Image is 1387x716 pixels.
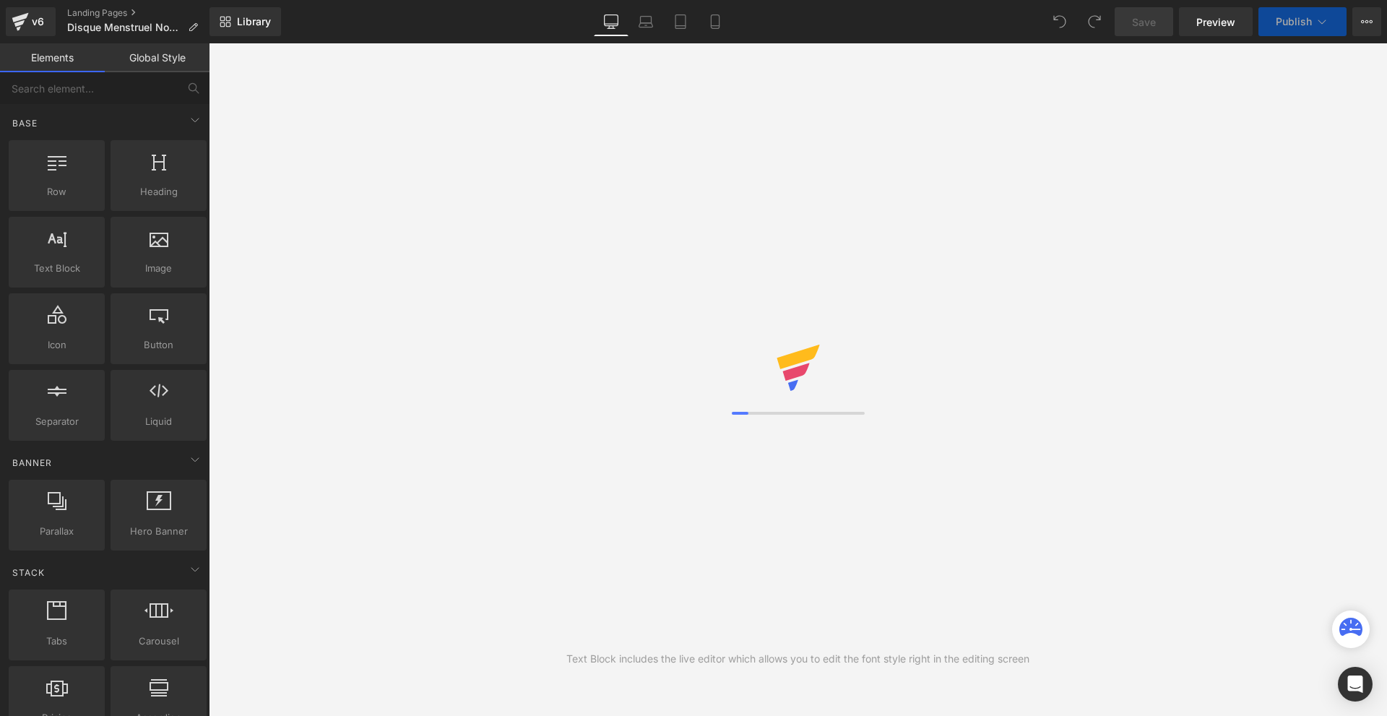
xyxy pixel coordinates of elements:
span: Carousel [115,634,202,649]
span: Publish [1276,16,1312,27]
span: Base [11,116,39,130]
span: Image [115,261,202,276]
a: Laptop [628,7,663,36]
div: Open Intercom Messenger [1338,667,1373,702]
span: Separator [13,414,100,429]
span: Liquid [115,414,202,429]
a: v6 [6,7,56,36]
span: Icon [13,337,100,353]
div: Text Block includes the live editor which allows you to edit the font style right in the editing ... [566,651,1029,667]
span: Save [1132,14,1156,30]
button: Undo [1045,7,1074,36]
a: Landing Pages [67,7,209,19]
div: v6 [29,12,47,31]
a: Preview [1179,7,1253,36]
span: Tabs [13,634,100,649]
span: Library [237,15,271,28]
button: More [1352,7,1381,36]
a: Tablet [663,7,698,36]
span: Disque Menstruel Noola [67,22,182,33]
span: Stack [11,566,46,579]
span: Heading [115,184,202,199]
a: Global Style [105,43,209,72]
button: Publish [1258,7,1347,36]
a: Mobile [698,7,733,36]
a: Desktop [594,7,628,36]
span: Button [115,337,202,353]
button: Redo [1080,7,1109,36]
span: Preview [1196,14,1235,30]
span: Hero Banner [115,524,202,539]
a: New Library [209,7,281,36]
span: Text Block [13,261,100,276]
span: Banner [11,456,53,470]
span: Parallax [13,524,100,539]
span: Row [13,184,100,199]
